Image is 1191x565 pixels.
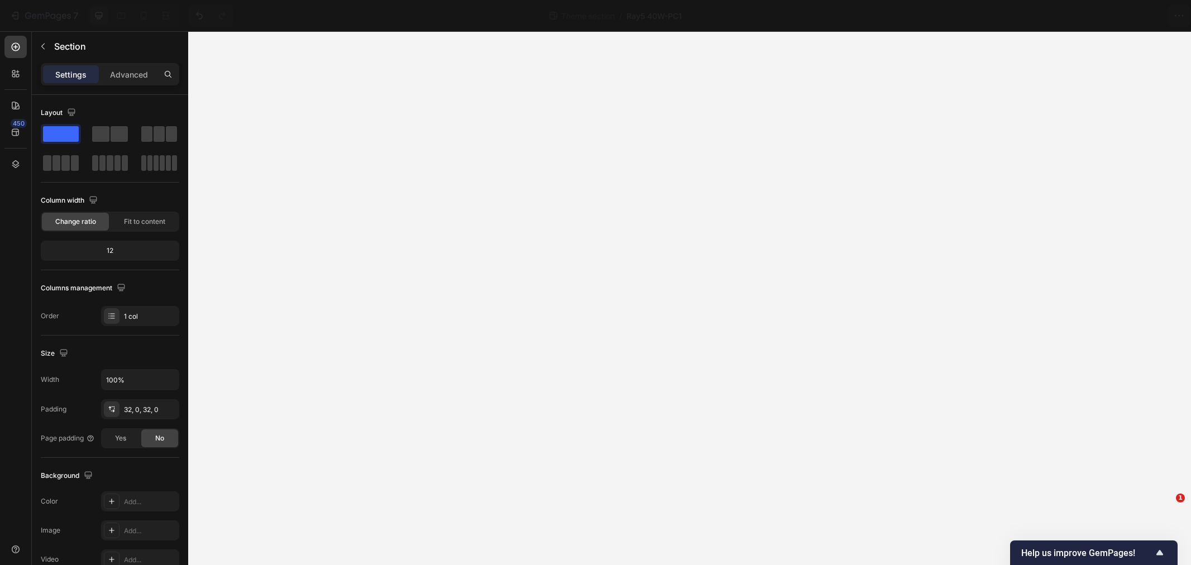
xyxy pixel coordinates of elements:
[124,526,176,536] div: Add...
[559,10,617,22] span: Theme section
[1153,510,1180,537] iframe: Intercom live chat
[55,69,87,80] p: Settings
[11,119,27,128] div: 450
[124,555,176,565] div: Add...
[73,9,78,22] p: 7
[1021,546,1166,559] button: Show survey - Help us improve GemPages!
[41,525,60,535] div: Image
[55,217,96,227] span: Change ratio
[41,433,95,443] div: Page padding
[1050,11,1069,21] span: Save
[41,496,58,506] div: Color
[124,312,176,322] div: 1 col
[41,404,66,414] div: Padding
[41,554,59,564] div: Video
[124,405,176,415] div: 32, 0, 32, 0
[619,10,622,22] span: /
[41,346,70,361] div: Size
[41,281,128,296] div: Columns management
[41,375,59,385] div: Width
[54,40,155,53] p: Section
[155,433,164,443] span: No
[4,4,83,27] button: 7
[188,4,233,27] div: Undo/Redo
[110,69,148,80] p: Advanced
[41,193,100,208] div: Column width
[124,217,165,227] span: Fit to content
[115,433,126,443] span: Yes
[1041,4,1078,27] button: Save
[102,370,179,390] input: Auto
[1092,10,1177,22] div: Publish Theme Section
[41,106,78,121] div: Layout
[43,243,177,258] div: 12
[188,31,1191,565] iframe: Design area
[1021,548,1153,558] span: Help us improve GemPages!
[1082,4,1187,27] button: Publish Theme Section
[41,468,95,483] div: Background
[41,311,59,321] div: Order
[626,10,682,22] span: Ray5 40W-PC1
[124,497,176,507] div: Add...
[1176,494,1185,502] span: 1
